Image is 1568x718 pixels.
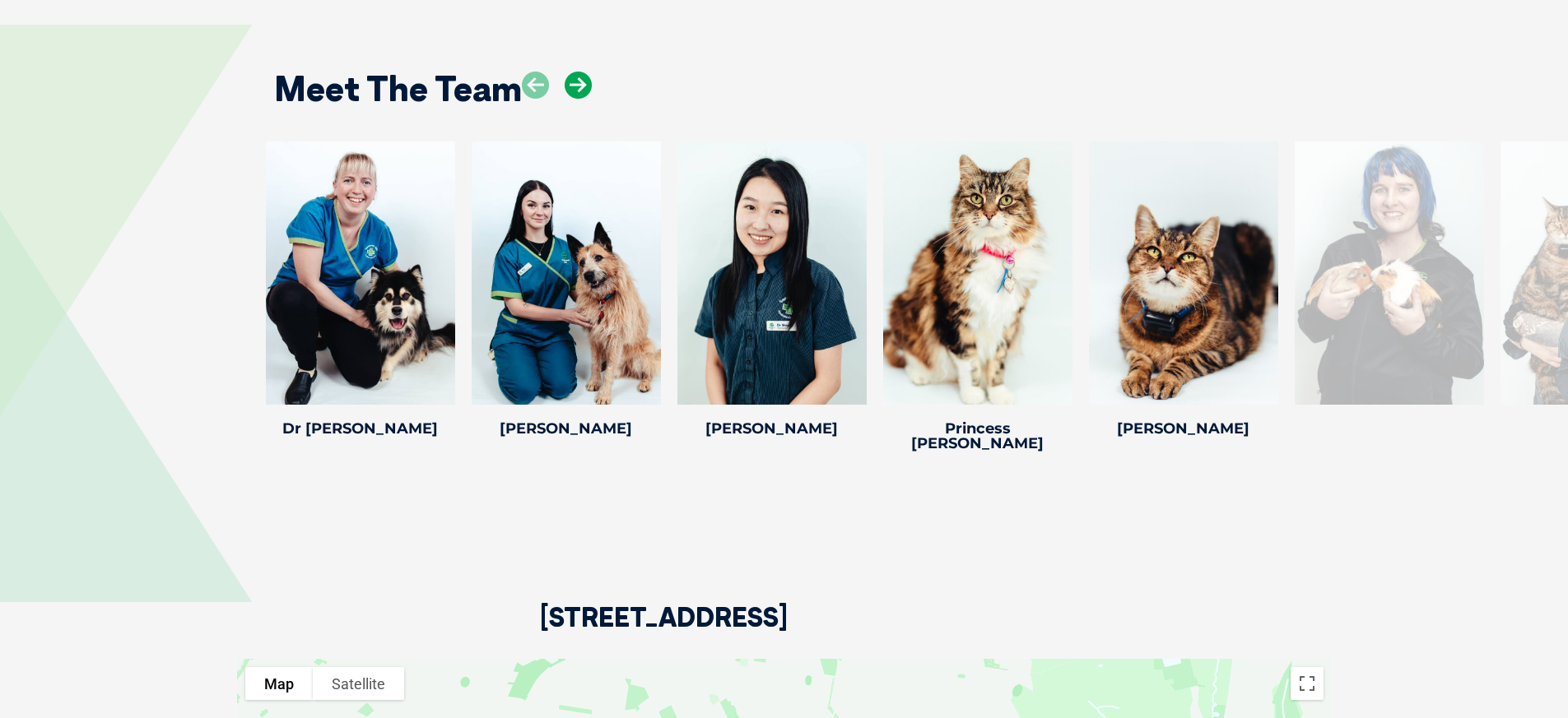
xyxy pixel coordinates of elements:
button: Show street map [245,667,313,700]
h2: [STREET_ADDRESS] [540,604,788,659]
h4: Dr [PERSON_NAME] [266,421,455,436]
button: Show satellite imagery [313,667,404,700]
button: Toggle fullscreen view [1291,667,1324,700]
h4: [PERSON_NAME] [677,421,867,436]
h4: Princess [PERSON_NAME] [883,421,1072,451]
h2: Meet The Team [274,72,522,106]
h4: [PERSON_NAME] [472,421,661,436]
button: Search [1536,75,1552,91]
h4: [PERSON_NAME] [1089,421,1278,436]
